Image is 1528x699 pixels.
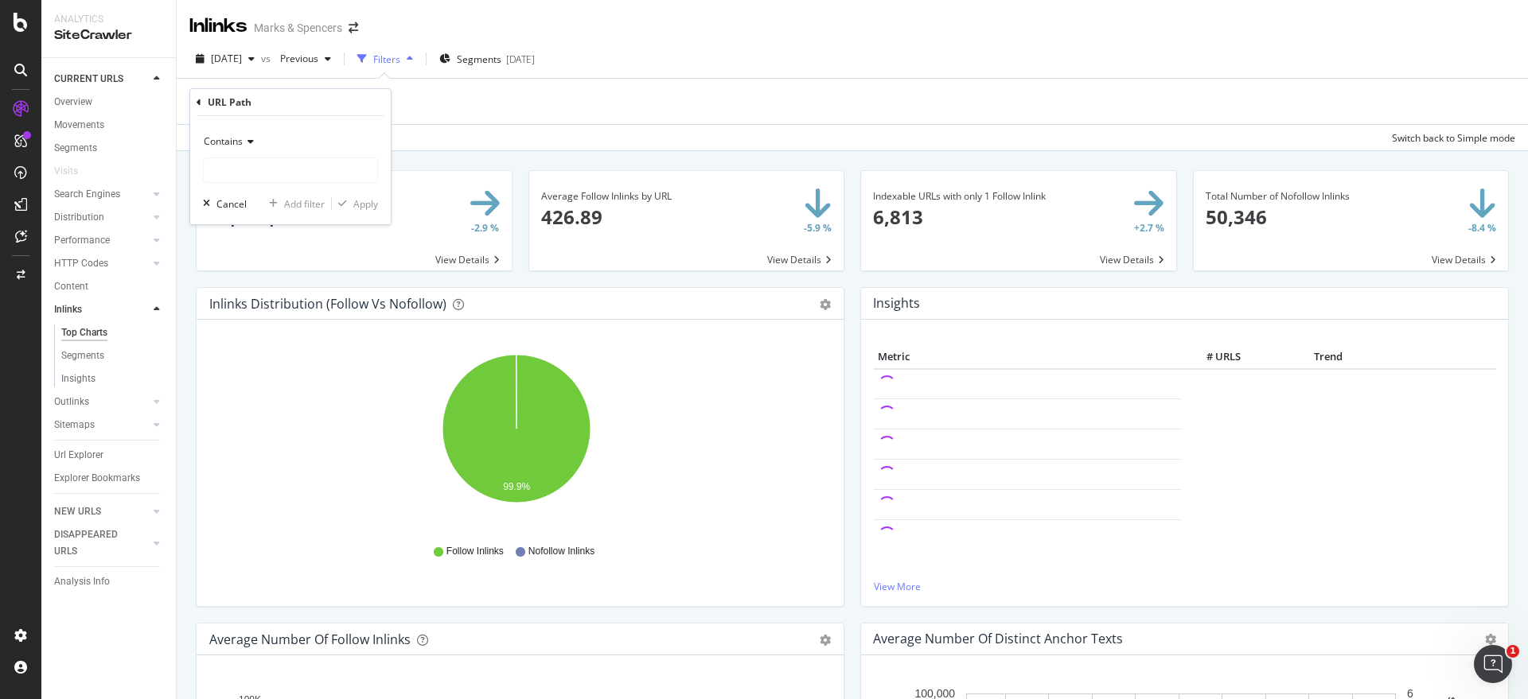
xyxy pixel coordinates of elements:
[446,545,504,558] span: Follow Inlinks
[54,140,165,157] a: Segments
[332,196,378,212] button: Apply
[506,52,535,66] div: [DATE]
[54,186,120,203] div: Search Engines
[353,197,378,211] div: Apply
[54,117,165,134] a: Movements
[54,417,95,433] div: Sitemaps
[54,140,97,157] div: Segments
[284,197,325,211] div: Add filter
[197,196,247,212] button: Cancel
[54,163,78,180] div: Visits
[61,324,165,341] a: Top Charts
[254,20,342,36] div: Marks & Spencers
[209,345,824,530] svg: A chart.
[54,394,149,410] a: Outlinks
[54,417,149,433] a: Sitemaps
[61,324,107,341] div: Top Charts
[54,470,165,487] a: Explorer Bookmarks
[189,46,261,72] button: [DATE]
[209,296,446,312] div: Inlinks Distribution (Follow vs Nofollow)
[433,46,541,72] button: Segments[DATE]
[54,278,88,295] div: Content
[54,301,82,318] div: Inlinks
[54,526,134,560] div: DISAPPEARED URLS
[54,470,140,487] div: Explorer Bookmarks
[54,394,89,410] div: Outlinks
[211,52,242,65] span: 2025 Sep. 13th
[54,573,165,590] a: Analysis Info
[54,447,165,464] a: Url Explorer
[1474,645,1512,683] iframe: Intercom live chat
[873,293,920,314] h4: Insights
[457,52,501,66] span: Segments
[1392,131,1515,145] div: Switch back to Simple mode
[54,447,103,464] div: Url Explorer
[873,628,1123,650] h4: Average Number of Distinct Anchor Texts
[528,545,594,558] span: Nofollow Inlinks
[874,345,1181,369] th: Metric
[54,526,149,560] a: DISAPPEARED URLS
[263,196,325,212] button: Add filter
[874,580,1495,593] a: View More
[1245,345,1412,369] th: Trend
[373,52,400,66] div: Filters
[54,71,149,87] a: CURRENT URLS
[54,163,94,180] a: Visits
[216,197,247,211] div: Cancel
[61,371,95,387] div: Insights
[820,299,831,310] div: gear
[503,482,530,493] text: 99.9%
[54,209,104,226] div: Distribution
[54,232,110,249] div: Performance
[1181,345,1245,369] th: # URLS
[351,46,419,72] button: Filters
[208,95,251,109] div: URL Path
[54,503,149,520] a: NEW URLS
[54,26,163,45] div: SiteCrawler
[1386,125,1515,150] button: Switch back to Simple mode
[189,13,248,40] div: Inlinks
[54,503,101,520] div: NEW URLS
[261,52,274,65] span: vs
[61,371,165,387] a: Insights
[61,348,165,364] a: Segments
[61,348,104,364] div: Segments
[54,573,110,590] div: Analysis Info
[274,52,318,65] span: Previous
[54,255,149,272] a: HTTP Codes
[54,94,165,111] a: Overview
[820,635,831,646] div: gear
[54,278,165,295] a: Content
[274,46,337,72] button: Previous
[349,22,358,33] div: arrow-right-arrow-left
[204,134,243,148] span: Contains
[54,94,92,111] div: Overview
[54,117,104,134] div: Movements
[54,232,149,249] a: Performance
[209,631,411,647] div: Average Number of Follow Inlinks
[54,209,149,226] a: Distribution
[54,71,123,87] div: CURRENT URLS
[1507,645,1519,658] span: 1
[54,301,149,318] a: Inlinks
[54,186,149,203] a: Search Engines
[1485,634,1496,645] i: Options
[54,255,108,272] div: HTTP Codes
[54,13,163,26] div: Analytics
